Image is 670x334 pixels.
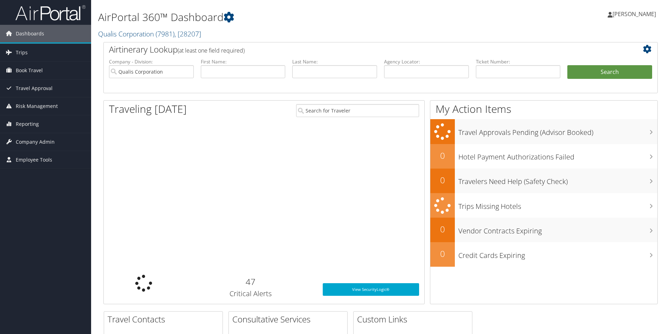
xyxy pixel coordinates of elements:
[458,223,657,236] h3: Vendor Contracts Expiring
[16,133,55,151] span: Company Admin
[430,144,657,169] a: 0Hotel Payment Authorizations Failed
[458,173,657,186] h3: Travelers Need Help (Safety Check)
[178,47,245,54] span: (at least one field required)
[608,4,663,25] a: [PERSON_NAME]
[189,289,312,299] h3: Critical Alerts
[458,124,657,137] h3: Travel Approvals Pending (Advisor Booked)
[16,115,39,133] span: Reporting
[108,313,223,325] h2: Travel Contacts
[357,313,472,325] h2: Custom Links
[430,119,657,144] a: Travel Approvals Pending (Advisor Booked)
[109,102,187,116] h1: Traveling [DATE]
[458,149,657,162] h3: Hotel Payment Authorizations Failed
[430,150,455,162] h2: 0
[476,58,561,65] label: Ticket Number:
[98,10,475,25] h1: AirPortal 360™ Dashboard
[16,97,58,115] span: Risk Management
[16,151,52,169] span: Employee Tools
[458,247,657,260] h3: Credit Cards Expiring
[232,313,347,325] h2: Consultative Services
[323,283,419,296] a: View SecurityLogic®
[15,5,86,21] img: airportal-logo.png
[98,29,201,39] a: Qualis Corporation
[430,218,657,242] a: 0Vendor Contracts Expiring
[16,25,44,42] span: Dashboards
[430,169,657,193] a: 0Travelers Need Help (Safety Check)
[175,29,201,39] span: , [ 28207 ]
[613,10,656,18] span: [PERSON_NAME]
[292,58,377,65] label: Last Name:
[567,65,652,79] button: Search
[430,248,455,260] h2: 0
[16,80,53,97] span: Travel Approval
[201,58,286,65] label: First Name:
[16,44,28,61] span: Trips
[430,223,455,235] h2: 0
[16,62,43,79] span: Book Travel
[296,104,419,117] input: Search for Traveler
[458,198,657,211] h3: Trips Missing Hotels
[430,102,657,116] h1: My Action Items
[109,43,606,55] h2: Airtinerary Lookup
[156,29,175,39] span: ( 7981 )
[384,58,469,65] label: Agency Locator:
[430,174,455,186] h2: 0
[109,58,194,65] label: Company - Division:
[430,242,657,267] a: 0Credit Cards Expiring
[430,193,657,218] a: Trips Missing Hotels
[189,276,312,288] h2: 47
